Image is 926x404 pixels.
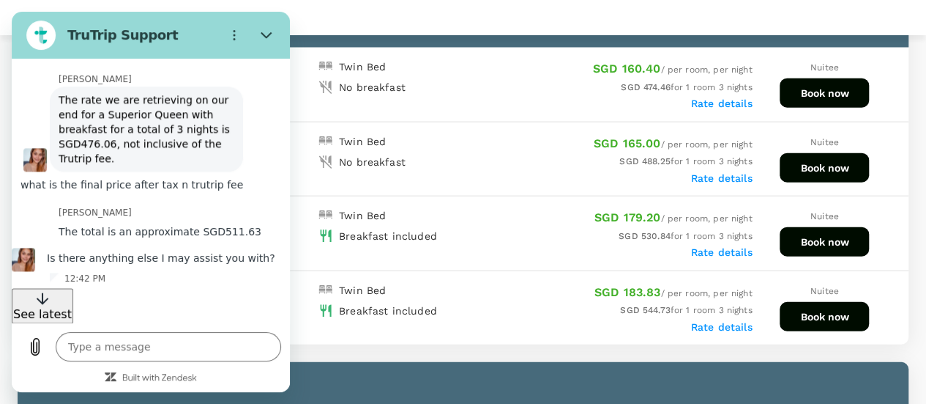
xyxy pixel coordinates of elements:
[339,304,437,318] div: Breakfast included
[3,160,275,186] span: what is the final price after tax n trutrip fee
[56,15,202,32] h2: TruTrip Support
[810,211,839,221] span: Nuitee
[593,65,753,75] span: / per room, per night
[111,362,185,372] a: Built with Zendesk: Visit the Zendesk website in a new tab
[619,156,752,166] span: for 1 room 3 nights
[318,59,333,74] img: double-bed-icon
[41,207,255,233] span: The total is an approximate SGD511.63
[594,285,661,299] span: SGD 183.83
[41,75,228,160] span: The rate we are retrieving on our end for a Superior Queen with breakfast for a total of 3 nights...
[691,321,753,333] label: Rate details
[621,82,752,92] span: for 1 room 3 nights
[594,210,661,224] span: SGD 179.20
[780,302,869,331] button: Book now
[810,286,839,296] span: Nuitee
[339,229,437,243] div: Breakfast included
[339,283,386,298] div: Twin Bed
[594,139,753,150] span: / per room, per night
[594,288,753,298] span: / per room, per night
[620,305,752,315] span: for 1 room 3 nights
[619,231,671,241] span: SGD 530.84
[318,283,333,298] img: double-bed-icon
[339,134,386,149] div: Twin Bed
[240,9,269,38] button: Close
[9,320,38,350] button: Upload file
[318,208,333,223] img: double-bed-icon
[339,80,406,95] div: No breakfast
[780,78,869,108] button: Book now
[691,98,753,109] label: Rate details
[810,137,839,147] span: Nuitee
[208,9,237,38] button: Options menu
[339,208,386,223] div: Twin Bed
[594,213,753,224] span: / per room, per night
[53,261,94,273] p: 12:42 PM
[620,305,671,315] span: SGD 544.73
[339,155,406,169] div: No breakfast
[318,134,333,149] img: double-bed-icon
[29,374,897,397] h6: Deluxe Room
[1,295,60,310] p: See latest
[47,195,278,207] p: [PERSON_NAME]
[691,172,753,184] label: Rate details
[47,62,278,73] p: [PERSON_NAME]
[619,231,752,241] span: for 1 room 3 nights
[594,136,661,150] span: SGD 165.00
[621,82,671,92] span: SGD 474.46
[86,10,116,25] p: About
[780,227,869,257] button: Book now
[691,246,753,258] label: Rate details
[139,10,182,25] p: Location
[810,62,839,73] span: Nuitee
[593,62,661,76] span: SGD 160.40
[29,10,62,25] p: Rooms
[206,10,246,25] p: Reviews
[339,59,386,74] div: Twin Bed
[29,233,269,260] span: Is there anything else I may assist you with?
[619,156,671,166] span: SGD 488.25
[780,153,869,183] button: Book now
[12,12,290,392] iframe: Messaging window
